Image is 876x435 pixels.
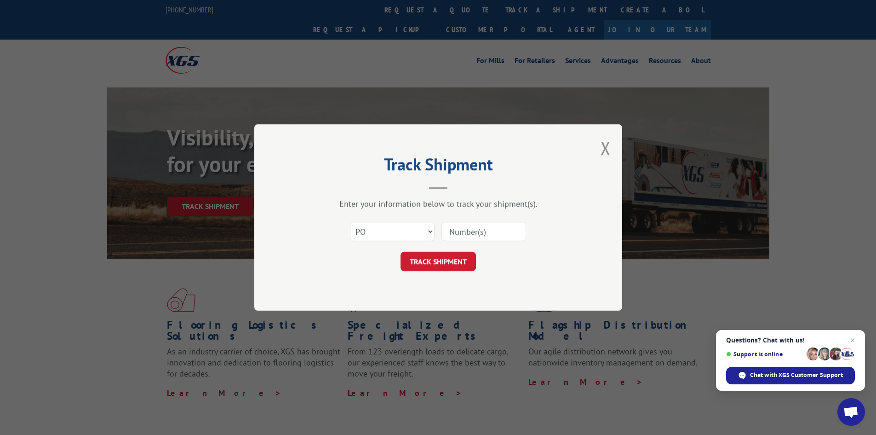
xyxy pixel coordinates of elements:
[441,222,526,241] input: Number(s)
[837,398,865,426] a: Open chat
[300,198,576,209] div: Enter your information below to track your shipment(s).
[726,336,855,344] span: Questions? Chat with us!
[601,136,611,160] button: Close modal
[401,252,476,271] button: TRACK SHIPMENT
[300,158,576,175] h2: Track Shipment
[726,367,855,384] span: Chat with XGS Customer Support
[726,351,803,358] span: Support is online
[750,371,843,379] span: Chat with XGS Customer Support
